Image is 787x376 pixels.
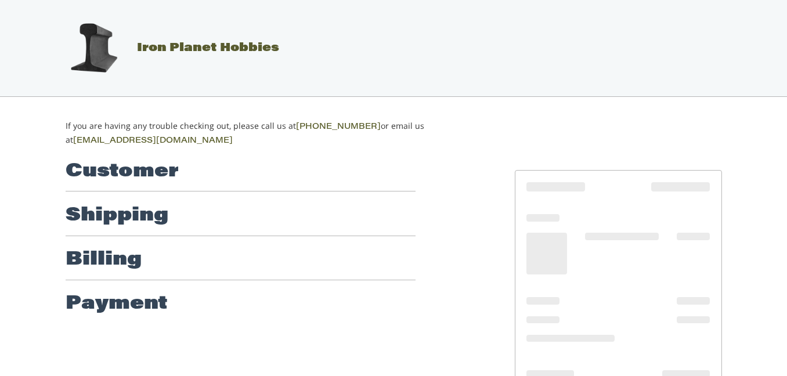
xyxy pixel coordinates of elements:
[66,204,168,227] h2: Shipping
[296,123,381,131] a: [PHONE_NUMBER]
[66,120,461,147] p: If you are having any trouble checking out, please call us at or email us at
[64,19,122,77] img: Iron Planet Hobbies
[53,42,279,54] a: Iron Planet Hobbies
[66,248,142,272] h2: Billing
[137,42,279,54] span: Iron Planet Hobbies
[66,292,168,316] h2: Payment
[73,137,233,145] a: [EMAIL_ADDRESS][DOMAIN_NAME]
[66,160,179,183] h2: Customer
